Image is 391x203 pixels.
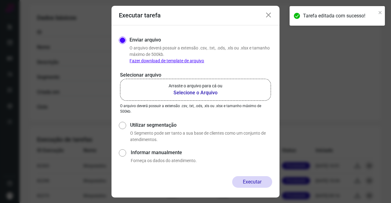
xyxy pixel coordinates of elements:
[131,149,272,156] label: Informar manualmente
[130,36,161,44] label: Enviar arquivo
[130,130,272,143] p: O Segmento pode ser tanto a sua base de clientes como um conjunto de atendimentos.
[120,71,271,79] p: Selecionar arquivo
[130,58,204,63] a: Fazer download de template de arquivo
[120,103,271,114] p: O arquivo deverá possuir a extensão .csv, .txt, .ods, .xls ou .xlsx e tamanho máximo de 500kb.
[169,83,222,89] p: Arraste o arquivo para cá ou
[130,121,272,129] label: Utilizar segmentação
[378,9,382,16] button: close
[303,12,376,20] div: Tarefa editada com sucesso!
[130,45,272,64] p: O arquivo deverá possuir a extensão .csv, .txt, .ods, .xls ou .xlsx e tamanho máximo de 500kb.
[119,12,161,19] h3: Executar tarefa
[131,158,272,164] p: Forneça os dados do atendimento.
[169,89,222,96] b: Selecione o Arquivo
[232,176,272,188] button: Executar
